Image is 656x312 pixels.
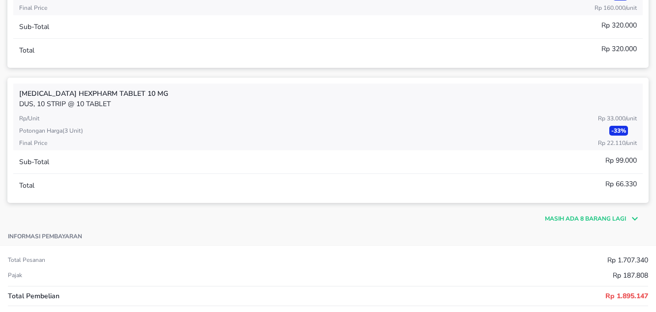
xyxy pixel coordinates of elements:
[8,256,45,264] p: Total pesanan
[19,157,49,167] p: Sub-Total
[8,291,60,301] p: Total Pembelian
[595,3,637,12] p: Rp 160.000
[19,180,34,191] p: Total
[8,271,22,279] p: Pajak
[626,139,637,147] span: / Unit
[605,291,648,301] p: Rp 1.895.147
[601,20,637,30] p: Rp 320.000
[598,114,637,123] p: Rp 33.000
[598,139,637,147] p: Rp 22.110
[605,155,637,166] p: Rp 99.000
[19,99,637,109] p: DUS, 10 STRIP @ 10 TABLET
[19,3,47,12] p: Final Price
[8,232,82,240] p: Informasi pembayaran
[19,139,47,147] p: Final Price
[19,114,39,123] p: Rp/Unit
[609,126,628,136] p: - 33 %
[19,22,49,32] p: Sub-Total
[19,126,83,135] p: Potongan harga ( 3 Unit )
[601,44,637,54] p: Rp 320.000
[605,179,637,189] p: Rp 66.330
[19,88,637,99] p: [MEDICAL_DATA] Hexpharm TABLET 10 MG
[626,4,637,12] span: / Unit
[607,255,648,265] p: Rp 1.707.340
[545,214,626,223] p: Masih ada 8 barang lagi
[613,270,648,281] p: Rp 187.808
[19,45,34,56] p: Total
[626,114,637,122] span: / Unit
